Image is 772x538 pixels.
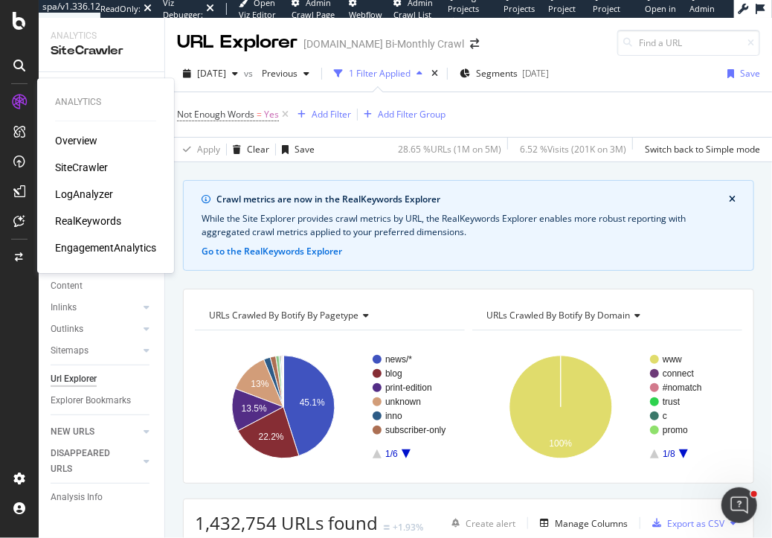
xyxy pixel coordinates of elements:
[303,36,464,51] div: [DOMAIN_NAME] Bi-Monthly Crawl
[177,62,244,86] button: [DATE]
[51,446,126,477] div: DISAPPEARED URLS
[227,138,269,161] button: Clear
[483,304,729,327] h4: URLs Crawled By Botify By domain
[51,321,139,337] a: Outlinks
[195,510,378,535] span: 1,432,754 URLs found
[292,106,351,124] button: Add Filter
[51,343,139,359] a: Sitemaps
[385,382,432,393] text: print-edition
[522,67,549,80] div: [DATE]
[197,143,220,156] div: Apply
[445,511,515,535] button: Create alert
[51,371,154,387] a: Url Explorer
[100,3,141,15] div: ReadOnly:
[256,67,297,80] span: Previous
[617,30,760,56] input: Find a URL
[358,106,445,124] button: Add Filter Group
[454,62,555,86] button: Segments[DATE]
[197,67,226,80] span: 2025 Aug. 13th
[645,3,676,26] span: Open in dev
[51,278,83,294] div: Content
[486,309,630,321] span: URLs Crawled By Botify By domain
[385,425,445,435] text: subscriber-only
[663,411,667,421] text: c
[51,321,83,337] div: Outlinks
[256,62,315,86] button: Previous
[662,354,682,365] text: www
[51,490,154,505] a: Analysis Info
[51,30,152,42] div: Analytics
[51,300,139,316] a: Inlinks
[202,212,736,239] div: While the Site Explorer provides crawl metrics by URL, the RealKeywords Explorer enables more rob...
[740,67,760,80] div: Save
[639,138,760,161] button: Switch back to Simple mode
[55,133,97,148] div: Overview
[244,67,256,80] span: vs
[663,425,688,435] text: promo
[51,300,77,316] div: Inlinks
[206,304,451,327] h4: URLs Crawled By Botify By pagetype
[51,343,89,359] div: Sitemaps
[51,278,154,294] a: Content
[51,393,154,409] a: Explorer Bookmarks
[385,411,402,421] text: inno
[55,96,156,109] div: Analytics
[251,380,268,390] text: 13%
[548,3,576,26] span: Project Page
[690,3,715,26] span: Admin Page
[520,143,626,156] div: 6.52 % Visits ( 201K on 3M )
[55,187,113,202] a: LogAnalyzer
[349,9,382,20] span: Webflow
[276,138,315,161] button: Save
[466,517,515,530] div: Create alert
[725,190,739,209] button: close banner
[55,214,121,228] a: RealKeywords
[177,108,254,121] span: Not Enough Words
[51,393,131,409] div: Explorer Bookmarks
[51,424,94,440] div: NEW URLS
[663,449,675,459] text: 1/8
[384,525,390,530] img: Equal
[472,342,742,472] svg: A chart.
[667,517,724,530] div: Export as CSV
[594,3,624,26] span: Project Settings
[242,404,267,414] text: 13.5%
[264,104,279,125] span: Yes
[328,62,428,86] button: 1 Filter Applied
[51,42,152,60] div: SiteCrawler
[55,240,156,255] a: EngagementAnalytics
[645,143,760,156] div: Switch back to Simple mode
[295,143,315,156] div: Save
[195,342,465,472] svg: A chart.
[55,160,108,175] a: SiteCrawler
[385,368,402,379] text: blog
[385,354,412,365] text: news/*
[51,371,97,387] div: Url Explorer
[385,397,421,407] text: unknown
[385,449,398,459] text: 1/6
[177,138,220,161] button: Apply
[257,108,262,121] span: =
[534,514,628,532] button: Manage Columns
[209,309,358,321] span: URLs Crawled By Botify By pagetype
[349,67,411,80] div: 1 Filter Applied
[428,66,441,81] div: times
[393,521,423,534] div: +1.93%
[51,446,139,477] a: DISAPPEARED URLS
[51,424,139,440] a: NEW URLS
[721,62,760,86] button: Save
[177,30,297,55] div: URL Explorer
[470,39,479,49] div: arrow-right-arrow-left
[721,487,757,523] iframe: Intercom live chat
[646,511,724,535] button: Export as CSV
[216,193,729,206] div: Crawl metrics are now in the RealKeywords Explorer
[555,517,628,530] div: Manage Columns
[398,143,501,156] div: 28.65 % URLs ( 1M on 5M )
[550,438,573,449] text: 100%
